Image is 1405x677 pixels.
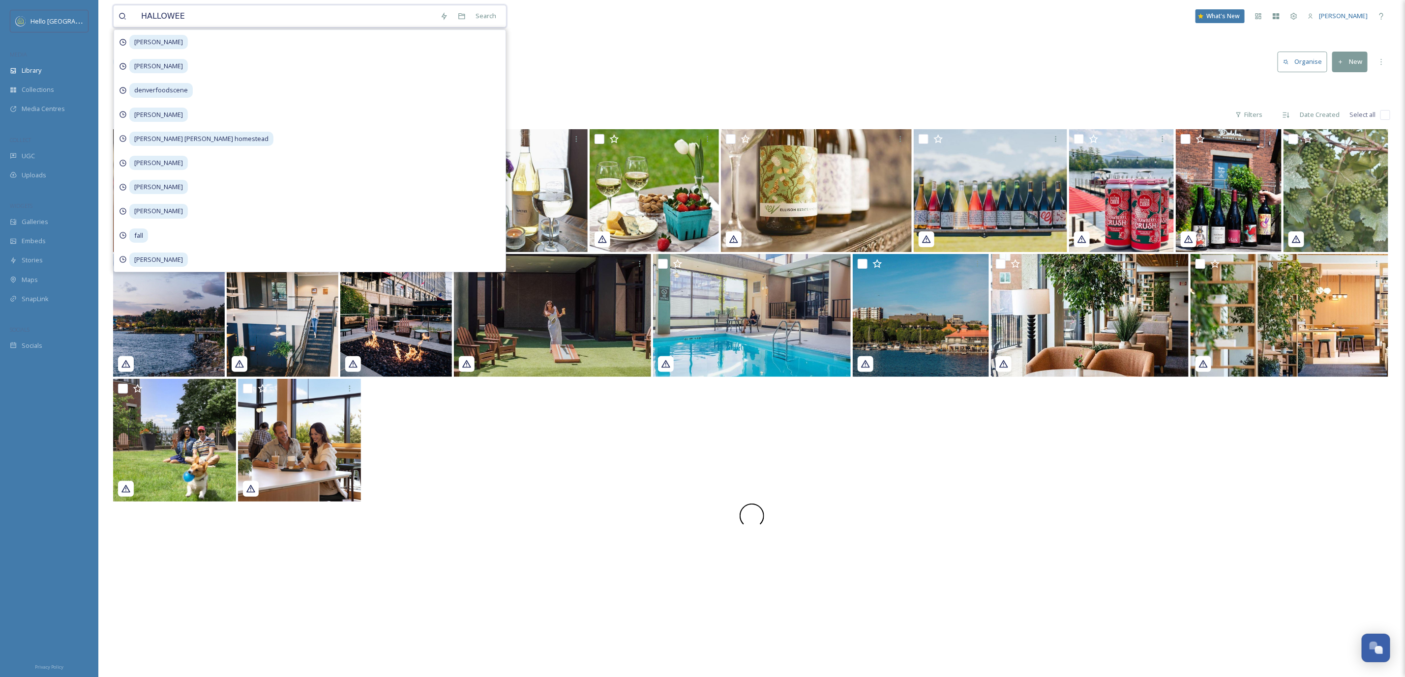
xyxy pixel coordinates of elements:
[1191,254,1388,377] img: 588e437b-57d4-c110-8cf4-4fbcc483ddcf.jpg
[22,66,41,75] span: Library
[129,83,193,97] span: denverfoodscene
[22,255,43,265] span: Stories
[238,379,361,502] img: f66fd718-3ad2-53e0-04ad-8be114afe3ff.jpg
[129,204,188,218] span: [PERSON_NAME]
[113,254,225,377] img: 68f5f863-d309-7f25-dddc-c25a8e21debb.jpg
[129,108,188,122] span: [PERSON_NAME]
[1349,110,1375,119] span: Select all
[853,254,989,377] img: 7397bdbc-832c-7479-5513-d1ffee65e3a1.jpg
[340,254,452,377] img: cba50d41-2f4a-e3f1-b861-dd515033dce2.jpg
[129,132,273,146] span: [PERSON_NAME] [PERSON_NAME] homestead
[35,664,63,670] span: Privacy Policy
[129,35,188,49] span: [PERSON_NAME]
[22,85,54,94] span: Collections
[35,660,63,672] a: Privacy Policy
[22,341,42,350] span: Socials
[1332,52,1368,72] button: New
[1284,129,1388,252] img: 8efb3082-8563-fbc1-0e47-2ce994f6f789.jpg
[30,16,110,26] span: Hello [GEOGRAPHIC_DATA]
[721,129,912,252] img: 822998d2-45c7-5fd5-7111-dd64c31554bb.jpg
[129,59,188,73] span: [PERSON_NAME]
[113,129,218,252] img: 2513b8dd-5e6e-c298-5e03-33b108c026b7.jpg
[1069,129,1174,252] img: 3724eef3-25d9-4e7e-bcae-ae0dc5adb536.jpg
[22,236,46,246] span: Embeds
[1176,129,1282,252] img: 740b9d17-10b9-07d8-fec0-b1fe3e2e62f7.jpg
[914,129,1067,252] img: 071a943e-8586-2888-8569-e1fc08d5bf27.jpg
[590,129,719,252] img: 0bbf345c-9230-54ee-7ce8-cd5b938c0db4.jpg
[129,156,188,170] span: [PERSON_NAME]
[22,217,48,226] span: Galleries
[10,51,27,58] span: MEDIA
[1230,105,1267,124] div: Filters
[16,16,26,26] img: images.png
[1278,52,1327,72] button: Organise
[129,180,188,194] span: [PERSON_NAME]
[113,379,236,502] img: c318dd24-1340-c10c-5a84-156eba2285b5.jpg
[1362,634,1390,662] button: Open Chat
[454,254,652,377] img: 9b4bb61c-0599-8a67-a0c9-16397d80eb25.jpg
[22,275,38,284] span: Maps
[22,151,35,161] span: UGC
[471,6,501,26] div: Search
[113,110,140,119] span: 1035 file s
[458,129,588,252] img: d1f88942-fec9-16fa-3207-b9fc410a4b03.jpg
[1319,11,1368,20] span: [PERSON_NAME]
[10,136,31,143] span: COLLECT
[22,170,46,180] span: Uploads
[129,253,188,267] span: [PERSON_NAME]
[22,294,49,304] span: SnapLink
[22,104,65,113] span: Media Centres
[653,254,851,377] img: ab11528b-a582-be33-8f75-62f345234a67.jpg
[136,5,435,27] input: Search your library
[1295,105,1345,124] div: Date Created
[1196,9,1245,23] a: What's New
[1303,6,1373,26] a: [PERSON_NAME]
[227,254,338,377] img: 5bbd275f-e221-1e0b-1858-a29c73ed39ae.jpg
[10,202,32,209] span: WIDGETS
[129,228,148,243] span: fall
[991,254,1189,377] img: 3fd555df-ddff-2337-48fe-6925ea4c93d2.jpg
[10,326,30,333] span: SOCIALS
